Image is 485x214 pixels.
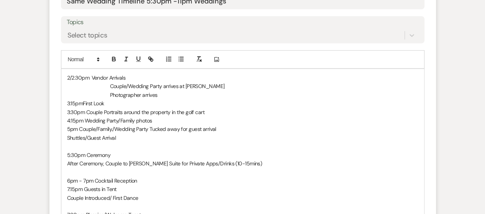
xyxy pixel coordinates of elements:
span: Guests in Tent [84,186,117,193]
span: 6pm - 7pm [67,177,94,184]
p: 3:30pm Couple Portraits around the property in the golf cart [67,108,418,116]
span: 7:15pm [67,186,83,193]
span: 2/2:30pm [67,74,90,81]
span: Cocktail Reception [95,177,137,184]
div: Select topics [67,30,107,41]
p: 5pm Couple/Family./Wedding Party Tucked away for guest arrival [67,125,418,133]
span: Couple Introduced/ First Dance [67,194,138,201]
span: 3:15pm [67,100,83,107]
p: After Ceremony, Couple to [PERSON_NAME] Suite for Private Apps/Drinks (10-15mins) [67,159,418,168]
span: Vendor Arrivals [92,74,126,81]
p: First Look [67,99,418,108]
p: Shuttles/Guest Arrival [67,134,418,142]
span: Couple/Wedding Party arrives at [PERSON_NAME] [110,83,225,90]
span: Ceremony [87,152,111,158]
p: 4:15pm Wedding Party/Family photos [67,116,418,125]
span: Photographer arrives [110,91,158,98]
label: Topics [67,17,419,28]
span: 5:30pm [67,152,85,158]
